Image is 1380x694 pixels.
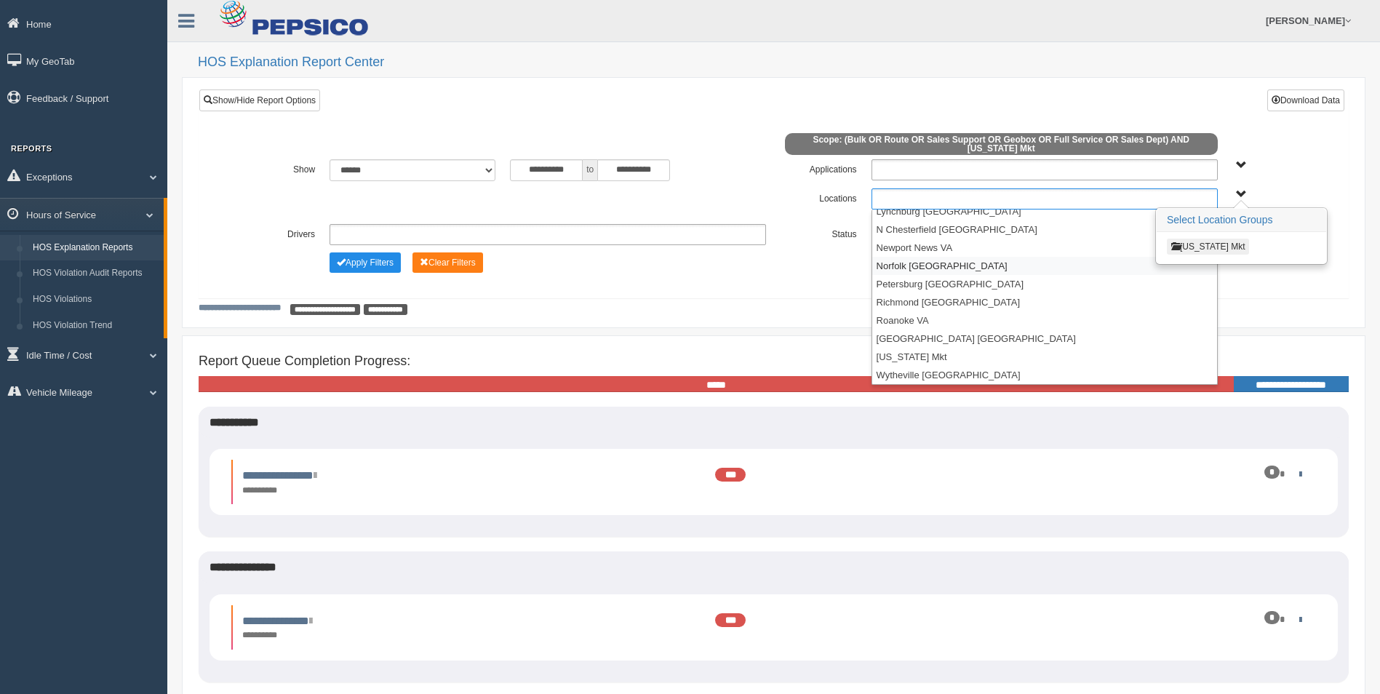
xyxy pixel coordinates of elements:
[872,257,1217,275] li: Norfolk [GEOGRAPHIC_DATA]
[872,311,1217,330] li: Roanoke VA
[872,275,1217,293] li: Petersburg [GEOGRAPHIC_DATA]
[199,89,320,111] a: Show/Hide Report Options
[26,260,164,287] a: HOS Violation Audit Reports
[872,348,1217,366] li: [US_STATE] Mkt
[872,220,1217,239] li: N Chesterfield [GEOGRAPHIC_DATA]
[1267,89,1344,111] button: Download Data
[232,224,322,242] label: Drivers
[774,188,864,206] label: Locations
[198,55,1365,70] h2: HOS Explanation Report Center
[773,224,864,242] label: Status
[231,460,1316,504] li: Expand
[26,313,164,339] a: HOS Violation Trend
[199,354,1349,369] h4: Report Queue Completion Progress:
[330,252,401,273] button: Change Filter Options
[1167,239,1250,255] button: [US_STATE] Mkt
[872,366,1217,384] li: Wytheville [GEOGRAPHIC_DATA]
[785,133,1218,155] span: Scope: (Bulk OR Route OR Sales Support OR Geobox OR Full Service OR Sales Dept) AND [US_STATE] Mkt
[583,159,597,181] span: to
[872,202,1217,220] li: Lynchburg [GEOGRAPHIC_DATA]
[872,293,1217,311] li: Richmond [GEOGRAPHIC_DATA]
[26,287,164,313] a: HOS Violations
[231,605,1316,650] li: Expand
[412,252,483,273] button: Change Filter Options
[773,159,864,177] label: Applications
[1157,209,1326,232] h3: Select Location Groups
[26,235,164,261] a: HOS Explanation Reports
[872,239,1217,257] li: Newport News VA
[232,159,322,177] label: Show
[872,330,1217,348] li: [GEOGRAPHIC_DATA] [GEOGRAPHIC_DATA]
